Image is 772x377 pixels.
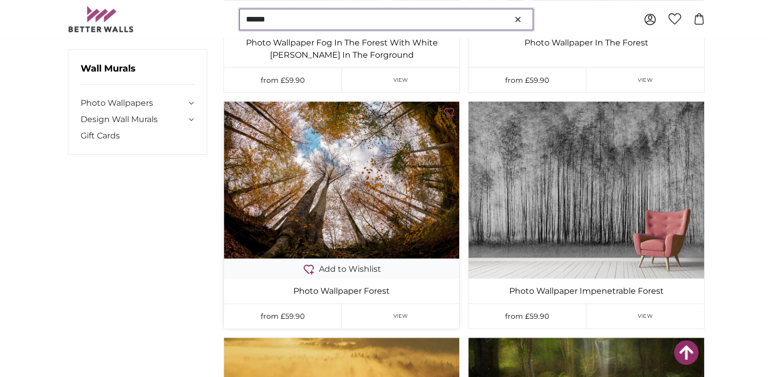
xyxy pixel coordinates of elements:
a: View [586,304,704,328]
a: View [586,68,704,92]
span: View [638,312,653,320]
span: from £59.90 [261,76,305,85]
a: View [342,68,460,92]
a: Photo Wallpapers [81,97,187,109]
h3: Wall Murals [81,62,195,85]
summary: Design Wall Murals [81,113,195,126]
span: View [393,76,408,84]
a: Photo Wallpaper Forest [226,285,457,297]
span: from £59.90 [505,312,549,321]
a: Photo Wallpaper In The Forest [470,37,702,49]
span: View [393,312,408,320]
a: Design Wall Murals [81,113,187,126]
span: from £59.90 [261,312,305,321]
a: Photo Wallpaper Fog In The Forest With White [PERSON_NAME] In The Forground [226,37,457,61]
a: photo-wallpaper-antique-compass-xl Add to Wishlist [224,102,459,279]
span: from £59.90 [505,76,549,85]
a: View [342,304,460,328]
summary: Photo Wallpapers [81,97,195,109]
a: Photo Wallpaper Impenetrable Forest [470,285,702,297]
a: Gift Cards [81,130,195,142]
span: View [638,76,653,84]
button: Add to Wishlist [224,263,459,275]
img: photo-wallpaper-antique-compass-xl [224,102,459,258]
img: Betterwalls [68,6,134,32]
span: Add to Wishlist [319,263,381,275]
